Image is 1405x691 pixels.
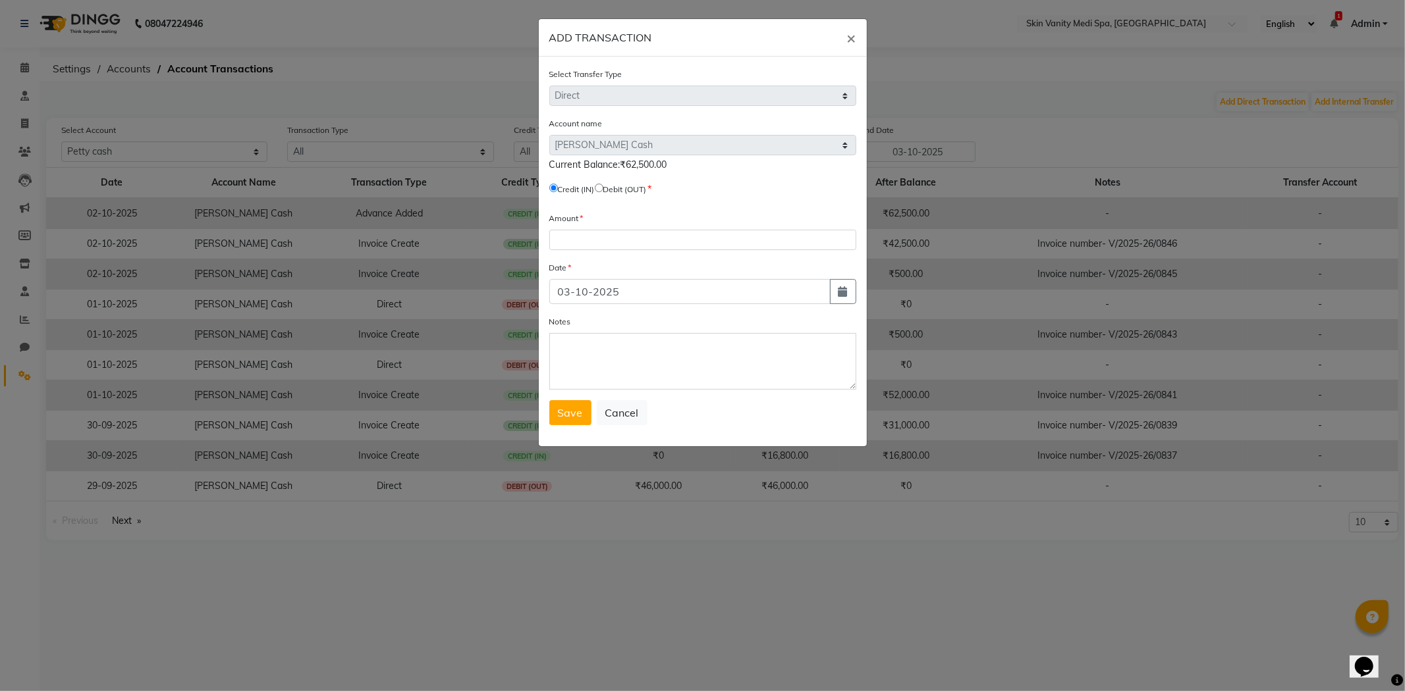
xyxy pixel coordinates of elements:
label: Notes [549,316,571,328]
label: Date [549,262,572,274]
span: Save [558,406,583,419]
label: Select Transfer Type [549,68,622,80]
span: Current Balance:₹62,500.00 [549,159,667,170]
label: Amount [549,213,584,224]
button: Save [549,400,592,425]
button: Close [837,19,867,56]
iframe: chat widget [1350,638,1392,678]
label: Debit (OUT) [603,184,647,195]
label: Credit (IN) [558,184,595,195]
button: Cancel [597,400,647,425]
h6: ADD TRANSACTION [549,30,652,45]
label: Account name [549,118,603,130]
span: × [847,28,856,47]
